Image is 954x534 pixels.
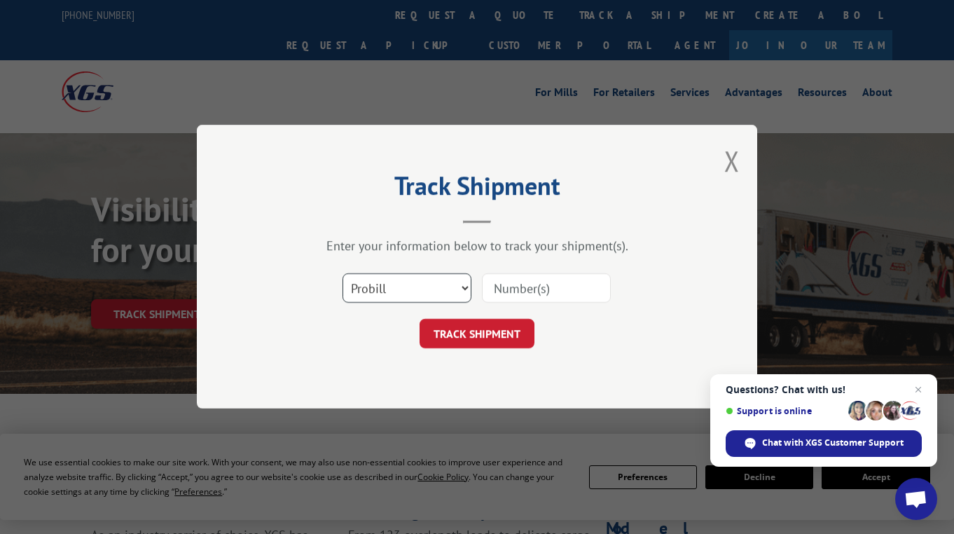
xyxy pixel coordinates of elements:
[726,406,843,416] span: Support is online
[726,384,922,395] span: Questions? Chat with us!
[482,274,611,303] input: Number(s)
[267,176,687,203] h2: Track Shipment
[895,478,937,520] div: Open chat
[267,238,687,254] div: Enter your information below to track your shipment(s).
[726,430,922,457] div: Chat with XGS Customer Support
[910,381,927,398] span: Close chat
[724,142,740,179] button: Close modal
[420,320,534,349] button: TRACK SHIPMENT
[762,437,904,449] span: Chat with XGS Customer Support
